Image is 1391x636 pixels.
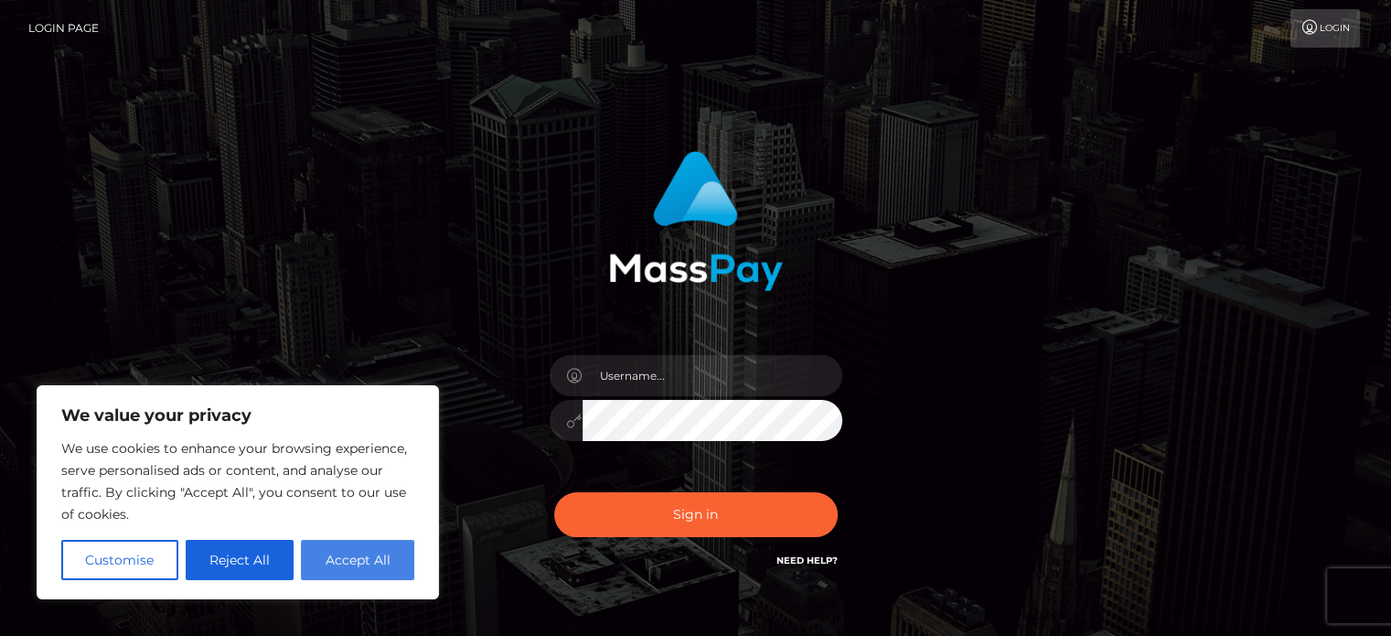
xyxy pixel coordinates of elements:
input: Username... [583,355,842,396]
p: We use cookies to enhance your browsing experience, serve personalised ads or content, and analys... [61,437,414,525]
button: Customise [61,540,178,580]
button: Reject All [186,540,294,580]
img: MassPay Login [609,151,783,291]
div: We value your privacy [37,385,439,599]
p: We value your privacy [61,404,414,426]
button: Accept All [301,540,414,580]
a: Login Page [28,9,99,48]
a: Need Help? [776,555,838,566]
a: Login [1290,9,1360,48]
button: Sign in [554,492,838,537]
